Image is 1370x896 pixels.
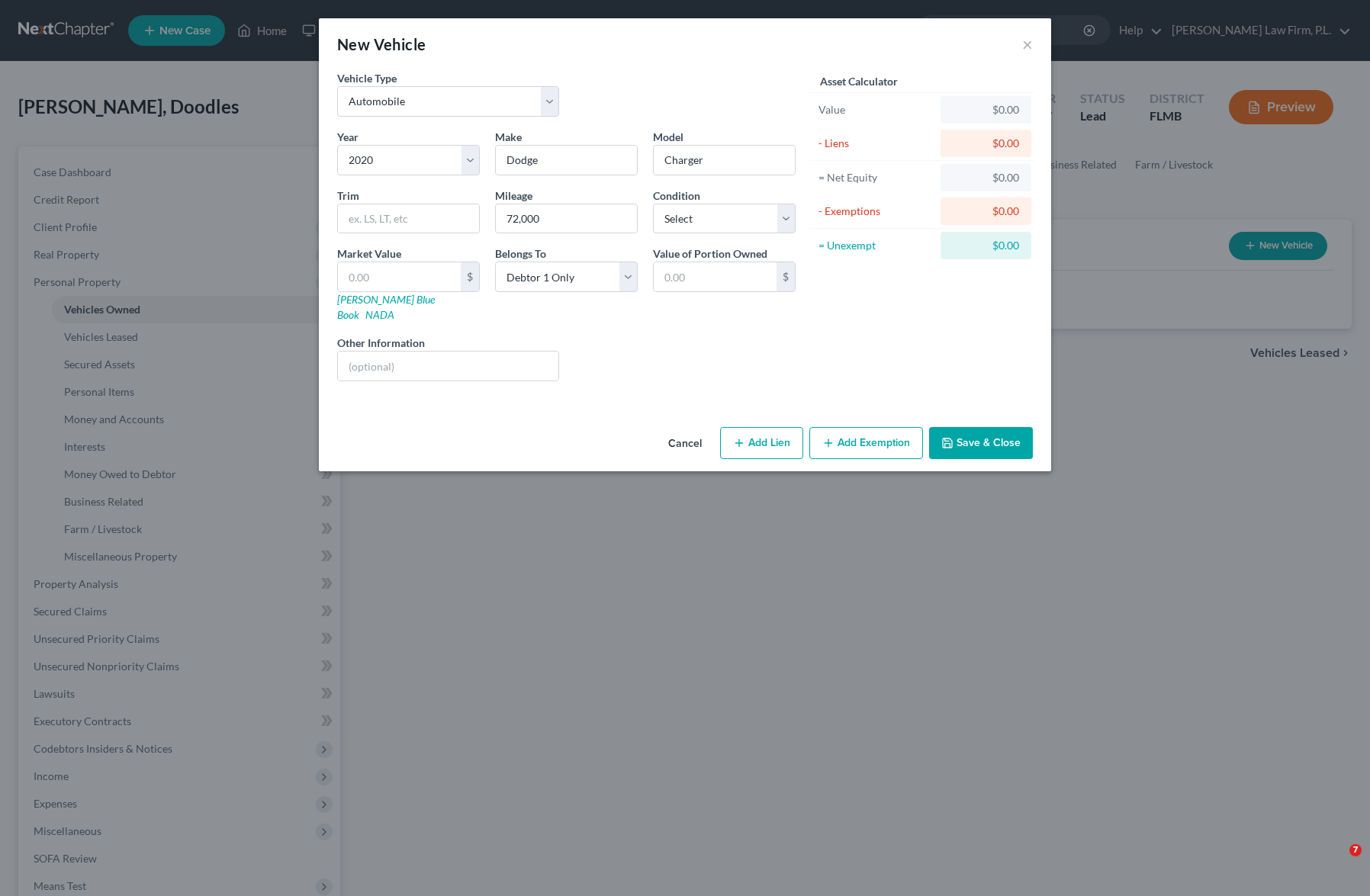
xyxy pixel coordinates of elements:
button: Add Lien [720,427,803,459]
a: NADA [365,308,394,321]
div: New Vehicle [337,34,426,55]
label: Trim [337,188,359,204]
input: -- [496,204,637,233]
button: Cancel [656,429,714,459]
label: Year [337,129,359,145]
span: Make [495,130,522,143]
div: $0.00 [953,204,1019,219]
label: Other Information [337,335,425,351]
div: $ [461,262,479,291]
div: $0.00 [953,170,1019,185]
button: × [1022,35,1033,53]
iframe: Intercom live chat [1318,844,1355,881]
input: 0.00 [338,262,461,291]
input: ex. LS, LT, etc [338,204,479,233]
label: Mileage [495,188,532,204]
div: = Net Equity [818,170,934,185]
div: = Unexempt [818,238,934,253]
button: Save & Close [929,427,1033,459]
div: $0.00 [953,136,1019,151]
label: Vehicle Type [337,70,397,86]
div: $0.00 [953,238,1019,253]
label: Value of Portion Owned [653,246,767,262]
div: - Liens [818,136,934,151]
div: Value [818,102,934,117]
span: Belongs To [495,247,546,260]
label: Asset Calculator [820,73,898,89]
div: $ [777,262,795,291]
a: [PERSON_NAME] Blue Book [337,293,435,321]
input: ex. Nissan [496,146,637,175]
div: $0.00 [953,102,1019,117]
label: Condition [653,188,700,204]
label: Model [653,129,683,145]
input: 0.00 [654,262,777,291]
div: - Exemptions [818,204,934,219]
label: Market Value [337,246,401,262]
input: (optional) [338,352,558,381]
input: ex. Altima [654,146,795,175]
span: 7 [1349,844,1362,856]
button: Add Exemption [809,427,923,459]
